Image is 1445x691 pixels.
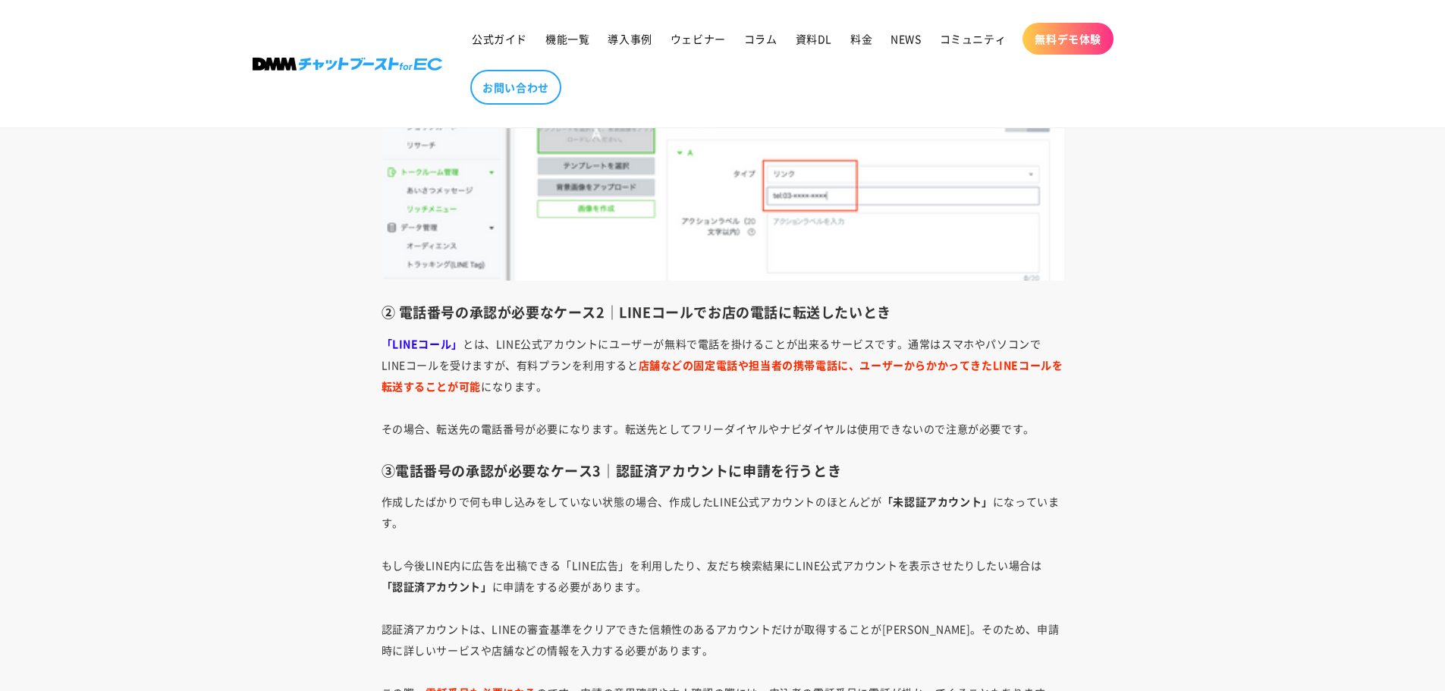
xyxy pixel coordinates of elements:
a: お問い合わせ [470,70,561,105]
span: 機能一覧 [545,32,589,46]
strong: 「認証済アカウント」 [382,579,492,594]
span: 導入事例 [608,32,652,46]
strong: 店舗などの固定電話や担当者の携帯電話に、ユーザーからかかってきたLINEコールを転送することが可能 [382,357,1063,394]
a: コミュニティ [931,23,1016,55]
a: 機能一覧 [536,23,598,55]
strong: 「未認証アカウント」 [882,494,993,509]
img: 株式会社DMM Boost [253,58,442,71]
span: 資料DL [796,32,832,46]
a: 導入事例 [598,23,661,55]
span: ウェビナー [671,32,726,46]
h3: ② 電話番号の承認が必要なケース2｜LINEコールでお店の電話に転送したいとき [382,303,1064,321]
a: ウェビナー [661,23,735,55]
span: とは、LINE公式アカウントにユーザーが無料で電話を掛けることが出来るサービスです。通常はスマホやパソコンでLINEコールを受けますが、有料プランを利用すると になります。 その場合、転送先の電... [382,336,1063,436]
a: 料金 [841,23,881,55]
span: 料金 [850,32,872,46]
a: NEWS [881,23,930,55]
a: コラム [735,23,787,55]
span: 「LINEコール」 [382,336,463,351]
a: 資料DL [787,23,841,55]
span: コミュニティ [940,32,1007,46]
a: 無料デモ体験 [1022,23,1114,55]
span: 無料デモ体験 [1035,32,1101,46]
h3: ③電話番号の承認が必要なケース3｜認証済アカウントに申請を行うとき [382,462,1064,479]
span: コラム [744,32,777,46]
span: NEWS [891,32,921,46]
span: 公式ガイド [472,32,527,46]
span: お問い合わせ [482,80,549,94]
a: 公式ガイド [463,23,536,55]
